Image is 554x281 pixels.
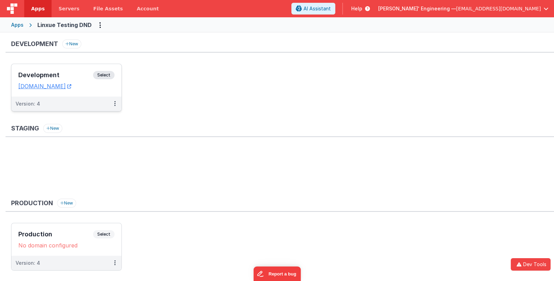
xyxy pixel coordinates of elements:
[18,83,71,90] a: [DOMAIN_NAME]
[57,199,76,208] button: New
[16,260,40,266] div: Version: 4
[93,230,115,238] span: Select
[94,19,106,30] button: Options
[37,21,92,29] div: Linxue Testing DND
[18,242,115,249] div: No domain configured
[18,231,93,238] h3: Production
[253,266,301,281] iframe: Marker.io feedback button
[62,39,81,48] button: New
[11,125,39,132] h3: Staging
[291,3,335,15] button: AI Assistant
[93,71,115,79] span: Select
[43,124,62,133] button: New
[511,258,551,271] button: Dev Tools
[11,200,53,207] h3: Production
[16,100,40,107] div: Version: 4
[378,5,548,12] button: [PERSON_NAME]' Engineering — [EMAIL_ADDRESS][DOMAIN_NAME]
[18,72,93,79] h3: Development
[351,5,362,12] span: Help
[31,5,45,12] span: Apps
[456,5,541,12] span: [EMAIL_ADDRESS][DOMAIN_NAME]
[303,5,331,12] span: AI Assistant
[93,5,123,12] span: File Assets
[11,40,58,47] h3: Development
[58,5,79,12] span: Servers
[11,21,24,28] div: Apps
[378,5,456,12] span: [PERSON_NAME]' Engineering —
